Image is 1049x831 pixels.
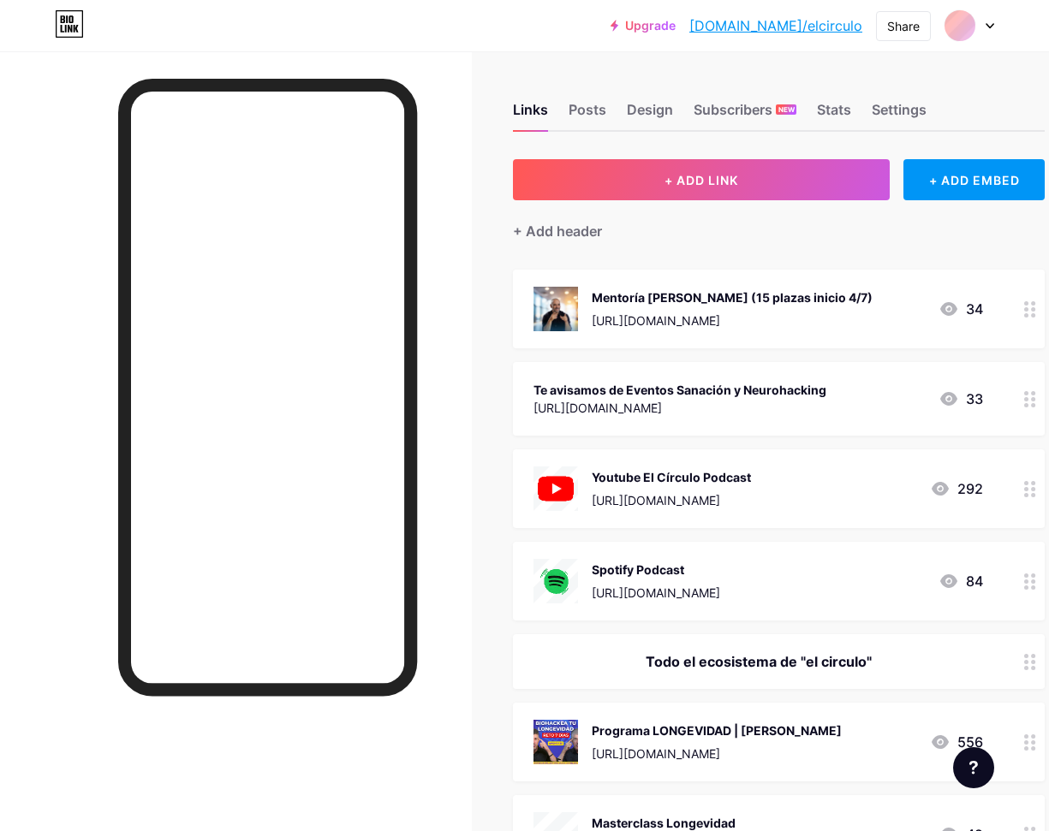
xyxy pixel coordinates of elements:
button: + ADD LINK [513,159,890,200]
a: Upgrade [611,19,676,33]
div: + Add header [513,221,602,241]
div: [URL][DOMAIN_NAME] [592,745,842,763]
div: Programa LONGEVIDAD | [PERSON_NAME] [592,721,842,739]
div: 556 [930,732,983,752]
span: NEW [778,104,795,115]
img: Spotify Podcast [533,559,578,603]
img: Youtube El Círculo Podcast [533,466,578,511]
div: Spotify Podcast [592,561,720,579]
div: Design [627,99,673,130]
div: [URL][DOMAIN_NAME] [592,312,873,329]
div: Settings [872,99,927,130]
div: Youtube El Círculo Podcast [592,468,751,486]
img: Programa LONGEVIDAD | Rudy [533,720,578,764]
div: + ADD EMBED [903,159,1045,200]
div: Share [887,17,920,35]
div: 292 [930,478,983,499]
div: Todo el ecosistema de "el circulo" [533,651,983,672]
div: Posts [569,99,606,130]
img: Mentoría Jordi Canela (15 plazas inicio 4/7) [533,287,578,331]
span: + ADD LINK [665,173,738,187]
div: Te avisamos de Eventos Sanación y Neurohacking [533,381,826,399]
div: [URL][DOMAIN_NAME] [533,399,826,417]
div: 33 [939,389,983,409]
div: 84 [939,571,983,591]
div: [URL][DOMAIN_NAME] [592,491,751,509]
a: [DOMAIN_NAME]/elcirculo [689,15,862,36]
div: 34 [939,299,983,319]
div: Stats [817,99,851,130]
div: [URL][DOMAIN_NAME] [592,584,720,602]
div: Mentoría [PERSON_NAME] (15 plazas inicio 4/7) [592,288,873,306]
div: Subscribers [694,99,796,130]
div: Links [513,99,548,130]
